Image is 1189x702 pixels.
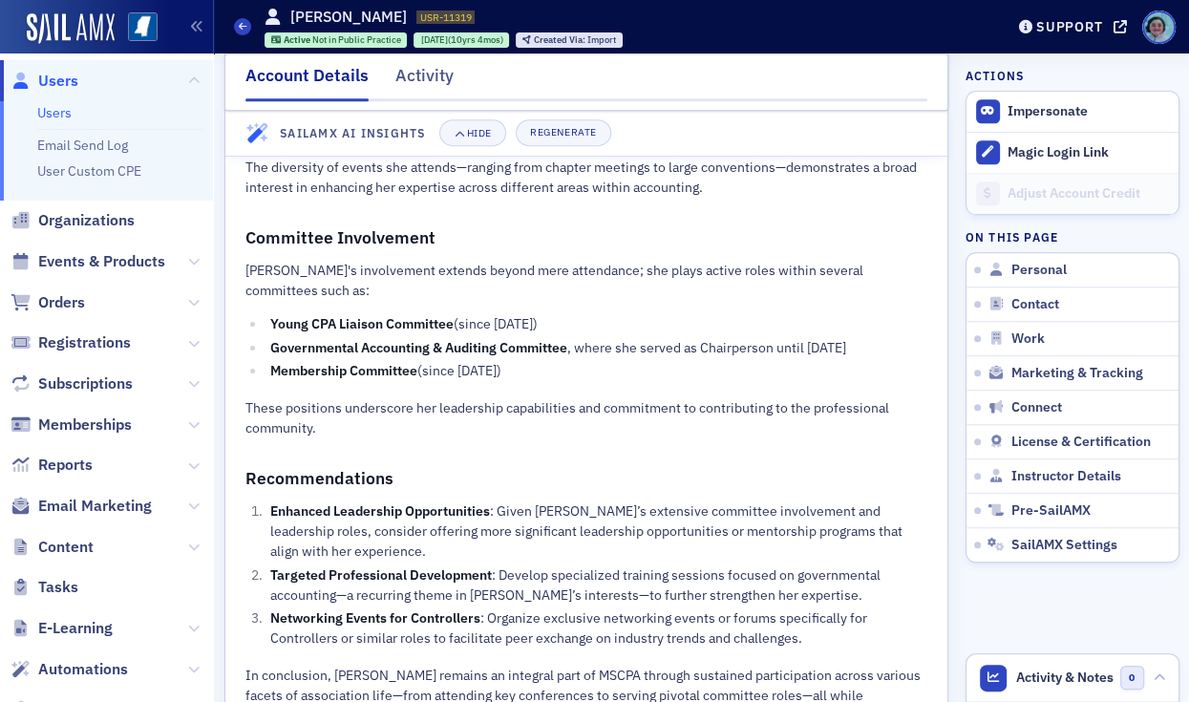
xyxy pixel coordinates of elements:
[37,137,128,154] a: Email Send Log
[516,120,610,147] button: Regenerate
[265,361,928,381] li: (since [DATE])
[245,117,928,198] p: With a total of 52 event registrations, [PERSON_NAME] shows an impressive level of engagement. No...
[265,314,928,334] li: (since [DATE])
[534,33,587,46] span: Created Via :
[270,362,417,379] strong: Membership Committee
[11,659,128,680] a: Automations
[270,502,490,520] strong: Enhanced Leadership Opportunities
[245,63,369,101] div: Account Details
[38,251,165,272] span: Events & Products
[271,33,401,46] a: Active Not in Public Practice
[38,210,135,231] span: Organizations
[1011,399,1062,416] span: Connect
[270,609,480,627] strong: Networking Events for Controllers
[420,11,472,24] span: USR-11319
[128,12,158,42] img: SailAMX
[38,537,94,558] span: Content
[966,132,1178,173] button: Magic Login Link
[270,501,927,562] p: : Given [PERSON_NAME]’s extensive committee involvement and leadership roles, consider offering m...
[1011,365,1143,382] span: Marketing & Tracking
[37,104,72,121] a: Users
[966,173,1178,214] a: Adjust Account Credit
[1142,11,1176,44] span: Profile
[11,415,132,436] a: Memberships
[1008,103,1088,120] button: Impersonate
[11,251,165,272] a: Events & Products
[1011,330,1045,348] span: Work
[1016,668,1114,688] span: Activity & Notes
[966,228,1179,245] h4: On this page
[38,292,85,313] span: Orders
[38,455,93,476] span: Reports
[37,162,141,180] a: User Custom CPE
[245,398,928,438] p: These positions underscore her leadership capabilities and commitment to contributing to the prof...
[270,339,567,356] strong: Governmental Accounting & Auditing Committee
[115,12,158,45] a: View Homepage
[311,33,400,46] span: Not in Public Practice
[467,129,492,139] div: Hide
[11,577,78,598] a: Tasks
[534,35,616,46] div: Import
[38,496,152,517] span: Email Marketing
[395,63,454,98] div: Activity
[283,33,311,46] span: Active
[270,565,927,606] p: : Develop specialized training sessions focused on governmental accounting—a recurring theme in [...
[516,32,623,48] div: Created Via: Import
[38,618,113,639] span: E-Learning
[38,332,131,353] span: Registrations
[1011,434,1151,451] span: License & Certification
[1120,666,1144,690] span: 0
[11,210,135,231] a: Organizations
[280,124,425,141] h4: SailAMX AI Insights
[245,261,928,301] p: [PERSON_NAME]'s involvement extends beyond mere attendance; she plays active roles within several...
[439,120,506,147] button: Hide
[1011,502,1091,520] span: Pre-SailAMX
[270,608,927,649] p: : Organize exclusive networking events or forums specifically for Controllers or similar roles to...
[420,33,502,46] div: (10yrs 4mos)
[414,32,509,48] div: 2015-04-30 00:00:00
[265,338,928,358] li: , where she served as Chairperson until [DATE]
[38,415,132,436] span: Memberships
[11,496,152,517] a: Email Marketing
[11,455,93,476] a: Reports
[27,13,115,44] img: SailAMX
[966,67,1025,84] h4: Actions
[270,566,492,584] strong: Targeted Professional Development
[11,71,78,92] a: Users
[38,373,133,394] span: Subscriptions
[11,618,113,639] a: E-Learning
[1036,18,1102,35] div: Support
[265,32,408,48] div: Active: Active: Not in Public Practice
[420,33,447,46] span: [DATE]
[11,373,133,394] a: Subscriptions
[11,292,85,313] a: Orders
[1008,144,1168,161] div: Magic Login Link
[38,71,78,92] span: Users
[38,659,128,680] span: Automations
[245,224,928,251] h3: Committee Involvement
[11,537,94,558] a: Content
[1011,262,1067,279] span: Personal
[11,332,131,353] a: Registrations
[270,315,454,332] strong: Young CPA Liaison Committee
[1011,468,1121,485] span: Instructor Details
[1008,185,1168,202] div: Adjust Account Credit
[1011,537,1117,554] span: SailAMX Settings
[290,7,407,28] h1: [PERSON_NAME]
[38,577,78,598] span: Tasks
[245,465,928,492] h3: Recommendations
[1011,296,1059,313] span: Contact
